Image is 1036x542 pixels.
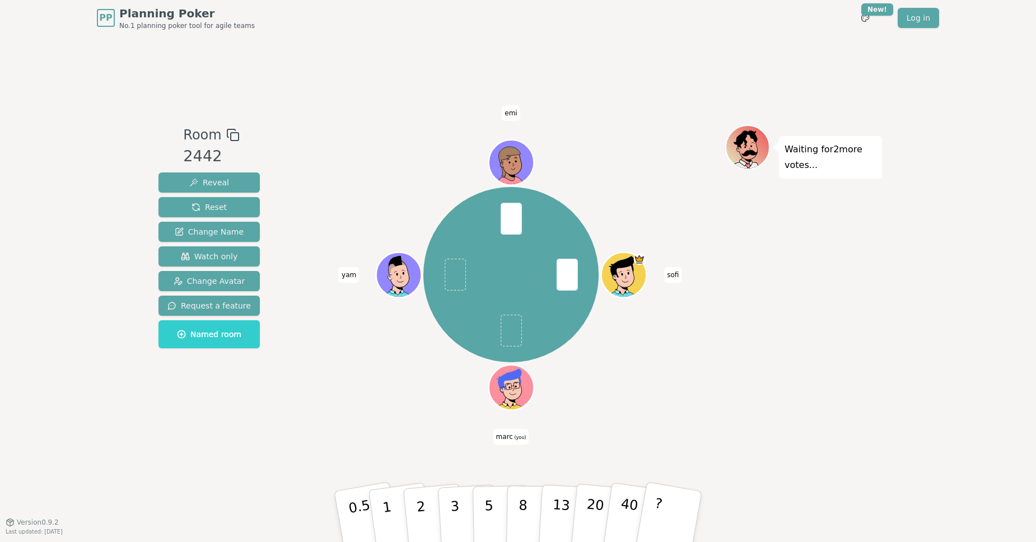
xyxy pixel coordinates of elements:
[177,329,241,340] span: Named room
[158,296,260,316] button: Request a feature
[158,271,260,291] button: Change Avatar
[490,366,533,409] button: Click to change your avatar
[174,275,245,287] span: Change Avatar
[158,320,260,348] button: Named room
[183,145,239,168] div: 2442
[664,267,682,283] span: Click to change your name
[633,254,645,265] span: sofi is the host
[861,3,893,16] div: New!
[183,125,221,145] span: Room
[175,226,244,237] span: Change Name
[158,197,260,217] button: Reset
[17,518,59,527] span: Version 0.9.2
[158,172,260,193] button: Reveal
[158,222,260,242] button: Change Name
[855,8,875,28] button: New!
[898,8,939,28] a: Log in
[167,300,251,311] span: Request a feature
[502,105,520,120] span: Click to change your name
[6,518,59,527] button: Version0.9.2
[189,177,229,188] span: Reveal
[785,142,876,173] p: Waiting for 2 more votes...
[192,202,227,213] span: Reset
[181,251,238,262] span: Watch only
[513,435,526,440] span: (you)
[6,529,63,535] span: Last updated: [DATE]
[119,6,255,21] span: Planning Poker
[97,6,255,30] a: PPPlanning PokerNo.1 planning poker tool for agile teams
[158,246,260,267] button: Watch only
[339,267,359,283] span: Click to change your name
[493,429,529,445] span: Click to change your name
[99,11,112,25] span: PP
[119,21,255,30] span: No.1 planning poker tool for agile teams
